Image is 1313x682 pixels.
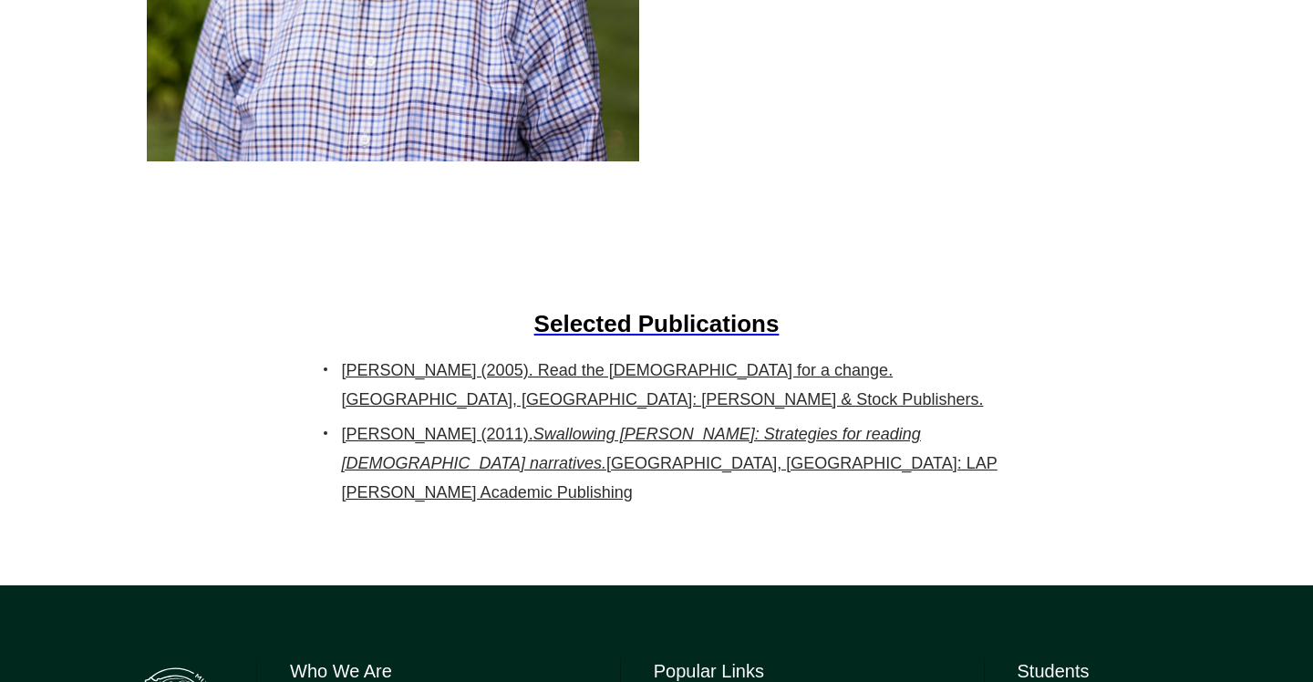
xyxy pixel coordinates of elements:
li: [PERSON_NAME] (2005). Read the [DEMOGRAPHIC_DATA] for a change. [GEOGRAPHIC_DATA], [GEOGRAPHIC_DA... [342,356,1004,415]
li: [PERSON_NAME] (2011). [GEOGRAPHIC_DATA], [GEOGRAPHIC_DATA]: LAP [PERSON_NAME] Academic Publishing [342,419,1004,508]
h4: Selected Publications [310,307,1004,340]
em: Swallowing [PERSON_NAME]: Strategies for reading [DEMOGRAPHIC_DATA] narratives. [342,425,921,472]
